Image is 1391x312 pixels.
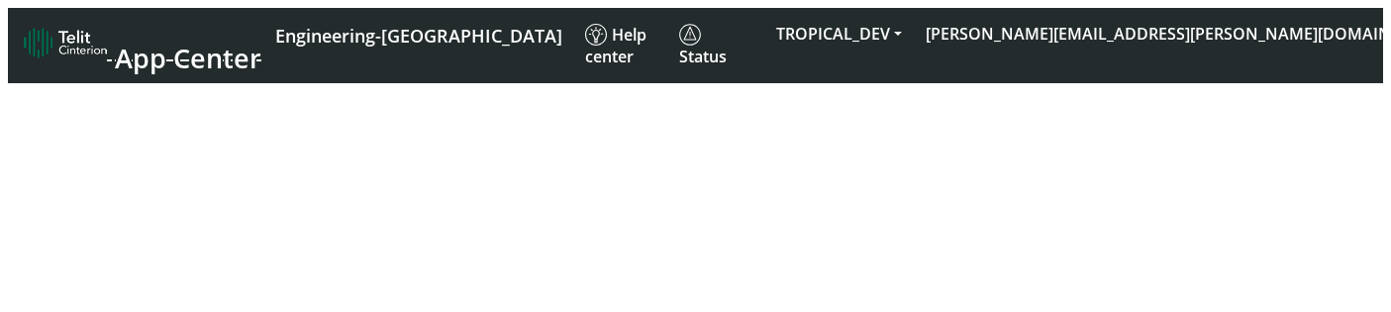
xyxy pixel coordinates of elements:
span: Status [679,24,727,67]
span: App Center [115,40,261,76]
a: App Center [24,22,258,69]
img: status.svg [679,24,701,46]
span: Engineering-[GEOGRAPHIC_DATA] [275,24,562,48]
img: knowledge.svg [585,24,607,46]
a: Your current platform instance [274,16,561,52]
a: Help center [577,16,671,75]
span: Help center [585,24,646,67]
a: Status [671,16,764,75]
button: TROPICAL_DEV [764,16,914,52]
img: logo-telit-cinterion-gw-new.png [24,27,107,58]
